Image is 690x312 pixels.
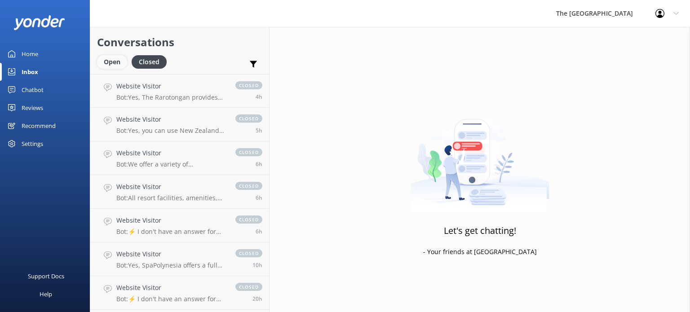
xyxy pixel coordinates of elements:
[22,99,43,117] div: Reviews
[256,160,262,168] span: Aug 30 2025 04:24pm (UTC -10:00) Pacific/Honolulu
[116,283,226,293] h4: Website Visitor
[22,135,43,153] div: Settings
[116,93,226,101] p: Bot: Yes, The Rarotongan provides free cots for babies. Please ensure to inform the reservations ...
[116,127,226,135] p: Bot: Yes, you can use New Zealand cash at the resort. However, credit or debit cards are recommen...
[235,148,262,156] span: closed
[116,228,226,236] p: Bot: ⚡ I don't have an answer for that in my knowledge base. Please try and rephrase your questio...
[116,148,226,158] h4: Website Visitor
[22,45,38,63] div: Home
[256,194,262,202] span: Aug 30 2025 04:10pm (UTC -10:00) Pacific/Honolulu
[90,276,269,310] a: Website VisitorBot:⚡ I don't have an answer for that in my knowledge base. Please try and rephras...
[411,100,549,212] img: artwork of a man stealing a conversation from at giant smartphone
[116,81,226,91] h4: Website Visitor
[22,81,44,99] div: Chatbot
[235,81,262,89] span: closed
[90,209,269,242] a: Website VisitorBot:⚡ I don't have an answer for that in my knowledge base. Please try and rephras...
[235,283,262,291] span: closed
[252,261,262,269] span: Aug 30 2025 12:19pm (UTC -10:00) Pacific/Honolulu
[90,175,269,209] a: Website VisitorBot:All resort facilities, amenities, and services, including the restaurant and c...
[235,215,262,224] span: closed
[97,57,132,66] a: Open
[28,267,64,285] div: Support Docs
[235,182,262,190] span: closed
[116,194,226,202] p: Bot: All resort facilities, amenities, and services, including the restaurant and cultural events...
[116,261,226,269] p: Bot: Yes, SpaPolynesia offers a full range of spa treatments. The spa is open [DATE] to [DATE] fr...
[40,285,52,303] div: Help
[235,249,262,257] span: closed
[132,55,167,69] div: Closed
[90,108,269,141] a: Website VisitorBot:Yes, you can use New Zealand cash at the resort. However, credit or debit card...
[132,57,171,66] a: Closed
[97,55,127,69] div: Open
[116,160,226,168] p: Bot: We offer a variety of accommodation options suitable for extended families, including suites...
[256,93,262,101] span: Aug 30 2025 06:06pm (UTC -10:00) Pacific/Honolulu
[116,182,226,192] h4: Website Visitor
[116,249,226,259] h4: Website Visitor
[116,295,226,303] p: Bot: ⚡ I don't have an answer for that in my knowledge base. Please try and rephrase your questio...
[22,63,38,81] div: Inbox
[22,117,56,135] div: Recommend
[252,295,262,303] span: Aug 30 2025 01:53am (UTC -10:00) Pacific/Honolulu
[13,15,65,30] img: yonder-white-logo.png
[235,114,262,123] span: closed
[116,215,226,225] h4: Website Visitor
[256,127,262,134] span: Aug 30 2025 05:26pm (UTC -10:00) Pacific/Honolulu
[90,242,269,276] a: Website VisitorBot:Yes, SpaPolynesia offers a full range of spa treatments. The spa is open [DATE...
[97,34,262,51] h2: Conversations
[90,141,269,175] a: Website VisitorBot:We offer a variety of accommodation options suitable for extended families, in...
[423,247,537,257] p: - Your friends at [GEOGRAPHIC_DATA]
[256,228,262,235] span: Aug 30 2025 03:47pm (UTC -10:00) Pacific/Honolulu
[444,224,516,238] h3: Let's get chatting!
[116,114,226,124] h4: Website Visitor
[90,74,269,108] a: Website VisitorBot:Yes, The Rarotongan provides free cots for babies. Please ensure to inform the...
